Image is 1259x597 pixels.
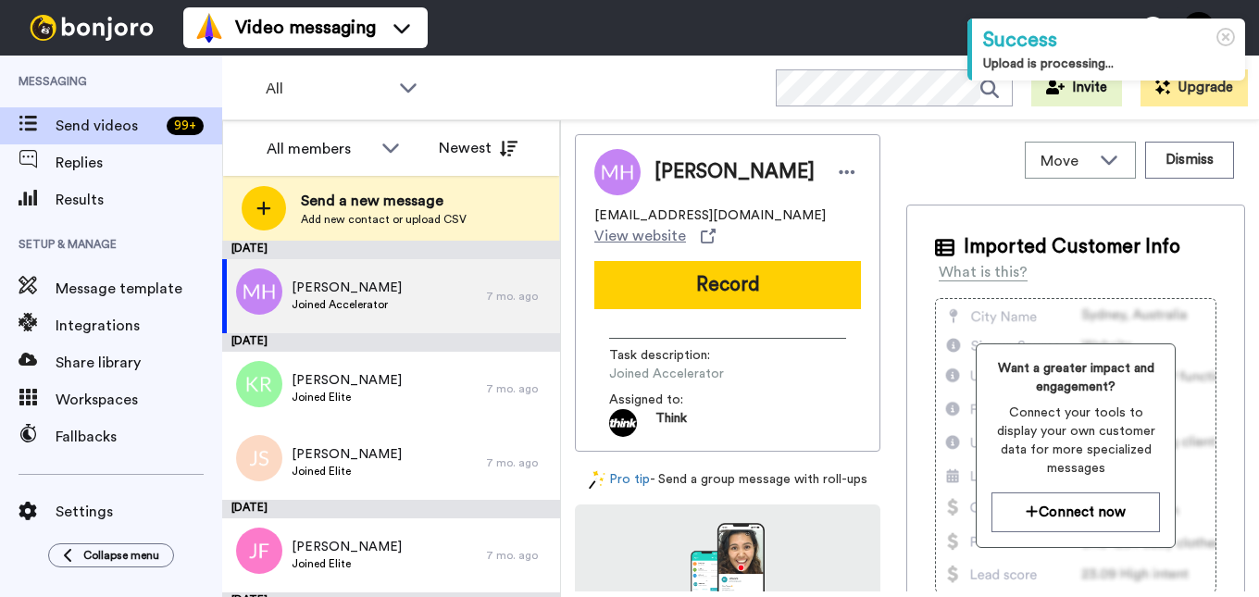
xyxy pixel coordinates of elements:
[301,190,467,212] span: Send a new message
[939,261,1028,283] div: What is this?
[301,212,467,227] span: Add new contact or upload CSV
[983,55,1234,73] div: Upload is processing...
[594,225,716,247] a: View website
[235,15,376,41] span: Video messaging
[292,371,402,390] span: [PERSON_NAME]
[609,391,739,409] span: Assigned to:
[425,130,531,167] button: Newest
[609,346,739,365] span: Task description :
[83,548,159,563] span: Collapse menu
[236,361,282,407] img: kr.png
[194,13,224,43] img: vm-color.svg
[22,15,161,41] img: bj-logo-header-white.svg
[292,556,402,571] span: Joined Elite
[292,279,402,297] span: [PERSON_NAME]
[594,149,641,195] img: Image of Mia Hewett
[222,333,560,352] div: [DATE]
[56,189,222,211] span: Results
[594,261,861,309] button: Record
[654,158,815,186] span: [PERSON_NAME]
[292,464,402,479] span: Joined Elite
[575,470,880,490] div: - Send a group message with roll-ups
[56,115,159,137] span: Send videos
[48,543,174,567] button: Collapse menu
[292,538,402,556] span: [PERSON_NAME]
[1145,142,1234,179] button: Dismiss
[1031,69,1122,106] button: Invite
[56,152,222,174] span: Replies
[486,289,551,304] div: 7 mo. ago
[267,138,372,160] div: All members
[222,241,560,259] div: [DATE]
[292,445,402,464] span: [PERSON_NAME]
[56,315,222,337] span: Integrations
[266,78,390,100] span: All
[56,501,222,523] span: Settings
[486,381,551,396] div: 7 mo. ago
[991,359,1160,396] span: Want a greater impact and engagement?
[594,206,826,225] span: [EMAIL_ADDRESS][DOMAIN_NAME]
[292,390,402,404] span: Joined Elite
[167,117,204,135] div: 99 +
[609,409,637,437] img: 43605a5b-2d15-4602-a127-3fdef772f02f-1699552572.jpg
[609,365,785,383] span: Joined Accelerator
[1041,150,1091,172] span: Move
[964,233,1180,261] span: Imported Customer Info
[236,435,282,481] img: js.png
[56,389,222,411] span: Workspaces
[1141,69,1248,106] button: Upgrade
[991,492,1160,532] button: Connect now
[222,500,560,518] div: [DATE]
[292,297,402,312] span: Joined Accelerator
[486,548,551,563] div: 7 mo. ago
[56,352,222,374] span: Share library
[594,225,686,247] span: View website
[486,455,551,470] div: 7 mo. ago
[56,426,222,448] span: Fallbacks
[589,470,605,490] img: magic-wand.svg
[991,404,1160,478] span: Connect your tools to display your own customer data for more specialized messages
[236,268,282,315] img: mh.png
[589,470,650,490] a: Pro tip
[236,528,282,574] img: jf.png
[655,409,687,437] span: Think
[56,278,222,300] span: Message template
[983,26,1234,55] div: Success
